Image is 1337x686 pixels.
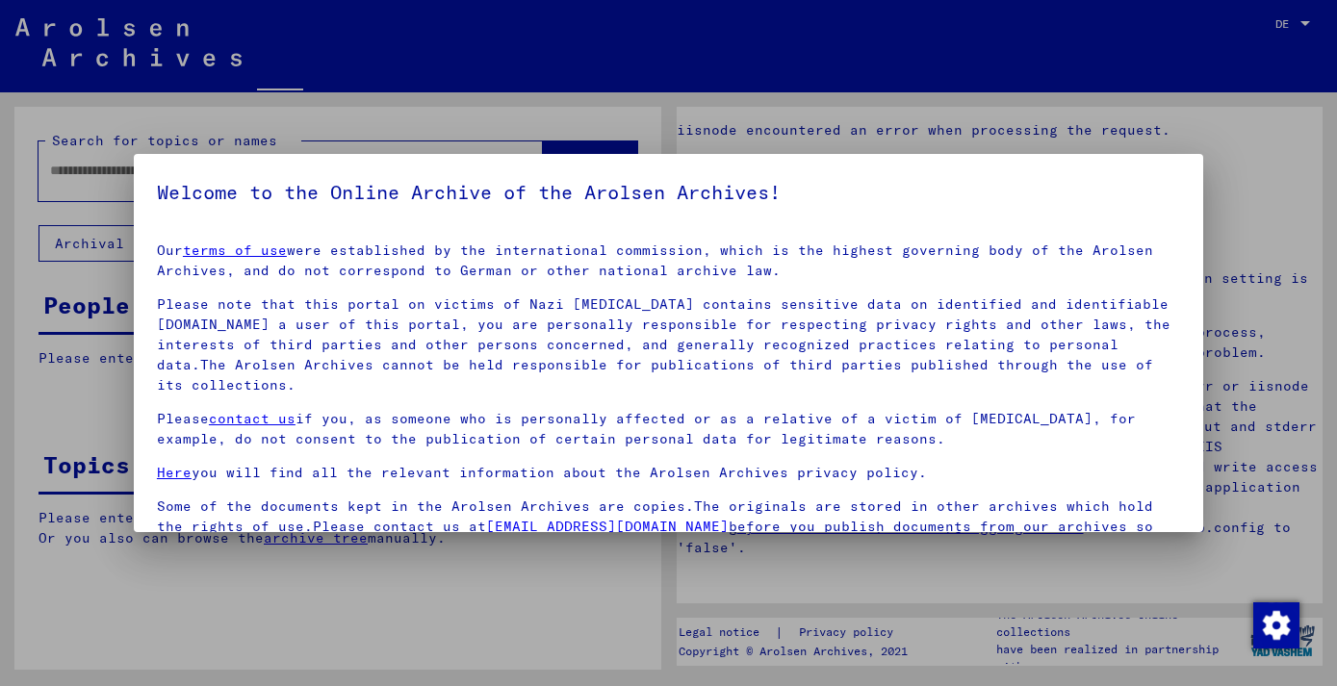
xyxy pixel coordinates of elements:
[157,177,1180,208] h5: Welcome to the Online Archive of the Arolsen Archives!
[157,241,1180,281] p: Our were established by the international commission, which is the highest governing body of the ...
[157,464,192,481] a: Here
[1252,601,1298,648] div: Zustimmung ändern
[157,463,1180,483] p: you will find all the relevant information about the Arolsen Archives privacy policy.
[157,409,1180,449] p: Please if you, as someone who is personally affected or as a relative of a victim of [MEDICAL_DAT...
[157,294,1180,395] p: Please note that this portal on victims of Nazi [MEDICAL_DATA] contains sensitive data on identif...
[1253,602,1299,648] img: Zustimmung ändern
[486,518,729,535] a: [EMAIL_ADDRESS][DOMAIN_NAME]
[209,410,296,427] a: contact us
[157,496,1180,557] p: Some of the documents kept in the Arolsen Archives are copies.The originals are stored in other a...
[183,241,287,259] a: terms of use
